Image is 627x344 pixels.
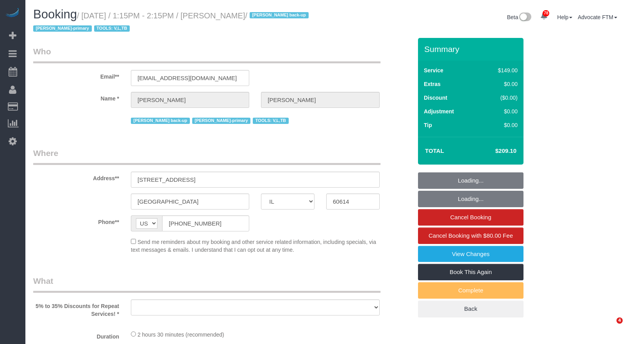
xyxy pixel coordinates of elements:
div: $0.00 [481,121,518,129]
a: Book This Again [418,264,523,280]
label: Tip [424,121,432,129]
label: Extras [424,80,441,88]
label: Duration [27,330,125,340]
small: / [DATE] / 1:15PM - 2:15PM / [PERSON_NAME] [33,11,311,33]
input: Last Name* [261,92,379,108]
legend: Where [33,147,380,165]
a: Beta [507,14,531,20]
span: TOOLS: V,L,TB [253,118,288,124]
img: New interface [518,13,531,23]
span: TOOLS: V,L,TB [94,25,130,32]
div: $0.00 [481,80,518,88]
label: Name * [27,92,125,102]
span: Send me reminders about my booking and other service related information, including specials, via... [131,239,376,253]
a: 78 [536,8,552,25]
div: $149.00 [481,66,518,74]
div: ($0.00) [481,94,518,102]
img: Automaid Logo [5,8,20,19]
span: [PERSON_NAME]-primary [192,118,251,124]
strong: Total [425,147,444,154]
label: Discount [424,94,447,102]
a: Cancel Booking with $80.00 Fee [418,228,523,244]
h4: $209.10 [472,148,516,154]
div: $0.00 [481,107,518,115]
span: 78 [543,10,549,16]
label: Service [424,66,443,74]
a: Advocate FTM [578,14,617,20]
iframe: Intercom live chat [600,317,619,336]
legend: Who [33,46,380,63]
a: View Changes [418,246,523,262]
label: Adjustment [424,107,454,115]
label: 5% to 35% Discounts for Repeat Services! * [27,299,125,318]
span: [PERSON_NAME]-primary [33,25,92,32]
a: Help [557,14,572,20]
span: [PERSON_NAME] back-up [250,12,309,18]
a: Cancel Booking [418,209,523,226]
a: Back [418,301,523,317]
legend: What [33,275,380,293]
span: [PERSON_NAME] back-up [131,118,190,124]
span: Cancel Booking with $80.00 Fee [429,232,513,239]
input: First Name** [131,92,249,108]
input: Zip Code** [326,193,380,210]
h3: Summary [424,45,520,54]
span: 4 [616,317,623,324]
span: Booking [33,7,77,21]
span: 2 hours 30 minutes (recommended) [138,331,224,338]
